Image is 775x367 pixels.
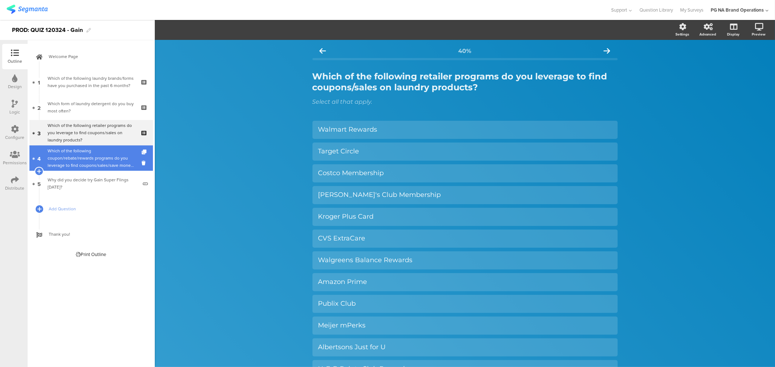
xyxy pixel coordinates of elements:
div: Permissions [3,160,27,166]
span: 1 [38,78,40,86]
a: 3 Which of the following retailer programs do you leverage to find coupons/sales on laundry produ... [29,120,153,145]
div: Logic [10,109,20,115]
div: Which of the following retailer programs do you leverage to find coupons/sales on laundry products? [48,122,134,144]
div: Which form of laundry detergent do you buy most often? [48,100,134,115]
span: 3 [37,129,41,137]
span: Thank you! [49,231,142,238]
div: Distribute [5,185,25,191]
div: [PERSON_NAME]'s Club Membership [318,191,612,199]
div: Which of the following coupon/rebate/rewards programs do you leverage to find coupons/sales/save ... [48,147,134,169]
div: Design [8,83,22,90]
strong: Which of the following retailer programs do you leverage to find coupons/sales on laundry products? [312,71,608,92]
span: Add Question [49,205,142,213]
div: 40% [459,48,472,54]
div: Walmart Rewards [318,125,612,134]
span: 5 [37,180,41,187]
i: Delete [142,160,148,166]
div: Costco Membership [318,169,612,177]
div: Amazon Prime [318,278,612,286]
img: segmanta logo [7,5,48,14]
div: Display [727,32,739,37]
div: Kroger Plus Card [318,213,612,221]
div: PG NA Brand Operations [711,7,764,13]
div: Why did you decide try Gain Super Flings today? [48,176,137,191]
a: 4 Which of the following coupon/rebate/rewards programs do you leverage to find coupons/sales/sav... [29,145,153,171]
div: Target Circle [318,147,612,156]
span: 4 [37,154,41,162]
em: Select all that apply. [312,98,372,105]
div: Which of the following laundry brands/forms have you purchased in the past 6 months? [48,75,134,89]
span: Welcome Page [49,53,142,60]
div: Outline [8,58,22,65]
div: Print Outline [76,251,106,258]
div: Advanced [699,32,716,37]
i: Duplicate [142,150,148,154]
a: 2 Which form of laundry detergent do you buy most often? [29,95,153,120]
div: Walgreens Balance Rewards [318,256,612,264]
span: Support [611,7,627,13]
a: Thank you! [29,222,153,247]
a: 1 Which of the following laundry brands/forms have you purchased in the past 6 months? [29,69,153,95]
a: 5 Why did you decide try Gain Super Flings [DATE]? [29,171,153,196]
div: Configure [5,134,25,141]
div: CVS ExtraCare [318,234,612,243]
div: Publix Club [318,300,612,308]
a: Welcome Page [29,44,153,69]
div: PROD: QUIZ 120324 - Gain [12,24,83,36]
div: Settings [675,32,689,37]
span: 2 [37,103,41,111]
div: Albertsons Just for U [318,343,612,351]
div: Meijer mPerks [318,321,612,330]
div: Preview [752,32,766,37]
